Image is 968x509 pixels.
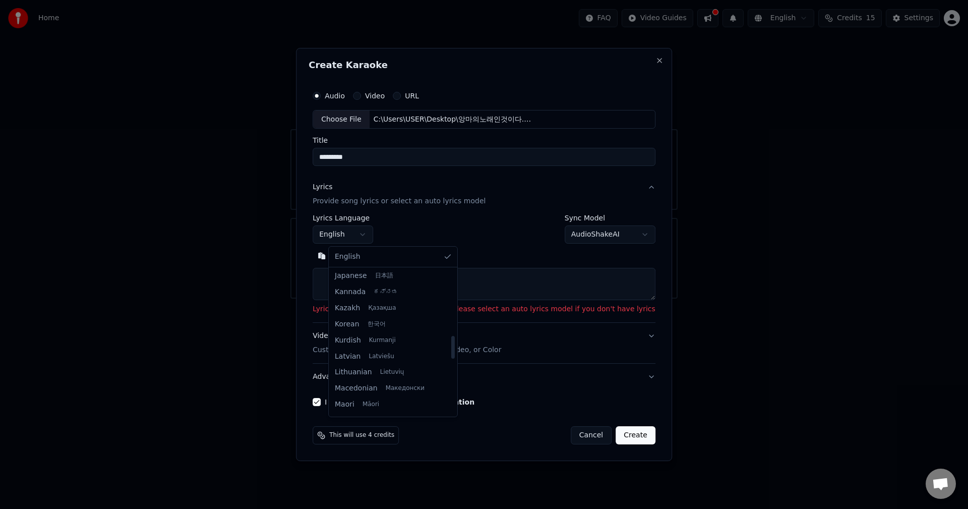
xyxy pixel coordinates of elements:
span: Māori [362,401,379,409]
span: Macedonian [335,383,378,393]
span: ಕನ್ನಡ [374,288,398,296]
span: Kazakh [335,303,360,313]
span: Latvian [335,352,361,362]
span: Latviešu [369,353,394,361]
span: Kurdish [335,335,361,346]
span: Kannada [335,287,366,297]
span: Lietuvių [380,368,404,376]
span: Lithuanian [335,367,372,377]
span: Қазақша [368,304,396,312]
span: Maori [335,400,354,410]
span: 日本語 [375,272,393,280]
span: English [335,252,360,262]
span: Kurmanji [369,336,396,345]
span: Македонски [386,384,425,392]
span: Japanese [335,271,367,281]
span: Korean [335,319,359,329]
span: 한국어 [368,320,386,328]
